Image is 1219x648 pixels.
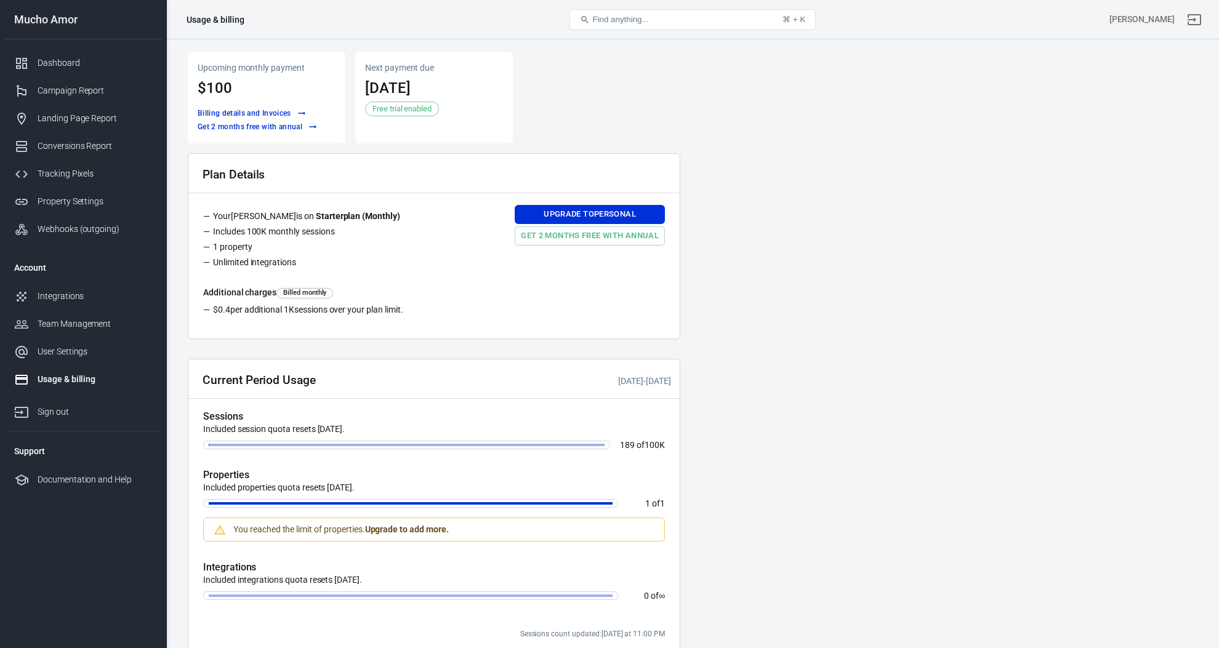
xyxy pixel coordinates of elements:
[316,211,400,221] strong: Starter plan ( Monthly )
[4,132,162,160] a: Conversions Report
[1109,13,1175,26] div: Account id: yzmGGMyF
[203,423,665,436] p: Included session quota resets [DATE].
[198,62,336,74] p: Upcoming monthly payment
[38,223,152,236] div: Webhooks (outgoing)
[620,441,665,449] p: of
[520,630,665,638] span: Sessions count updated:
[628,499,665,508] p: of
[4,105,162,132] a: Landing Page Report
[284,305,294,314] span: 1K
[4,436,162,466] li: Support
[4,215,162,243] a: Webhooks (outgoing)
[38,57,152,70] div: Dashboard
[4,282,162,310] a: Integrations
[38,318,152,330] div: Team Management
[233,523,449,536] div: You reached the limit of properties.
[365,79,411,97] time: 2025-10-21T15:19:42+02:00
[368,103,436,115] span: Free trial enabled
[38,140,152,153] div: Conversions Report
[4,49,162,77] a: Dashboard
[4,77,162,105] a: Campaign Report
[213,305,230,314] span: $0.4
[645,498,650,508] span: 1
[620,440,635,450] span: 189
[203,561,665,574] h5: Integrations
[659,591,665,601] span: ∞
[203,225,410,241] li: Includes 100K monthly sessions
[646,376,671,386] time: 2025-10-21T15:19:42+02:00
[203,469,665,481] h5: Properties
[618,376,670,386] span: -
[38,473,152,486] div: Documentation and Help
[515,205,665,224] a: Upgrade toPersonal
[38,195,152,208] div: Property Settings
[38,167,152,180] div: Tracking Pixels
[203,286,665,298] h6: Additional charges
[4,366,162,393] a: Usage & billing
[365,62,503,74] p: Next payment due
[515,226,665,246] a: Get 2 months free with annual
[4,188,162,215] a: Property Settings
[203,168,265,181] h2: Plan Details
[203,574,665,586] p: Included integrations quota resets [DATE].
[644,591,649,601] span: 0
[187,14,244,26] div: Usage & billing
[203,303,665,319] li: per additional sessions over your plan limit.
[38,406,152,418] div: Sign out
[203,481,665,494] p: Included properties quota resets [DATE].
[4,253,162,282] li: Account
[4,338,162,366] a: User Settings
[660,498,665,508] span: 1
[645,440,665,450] span: 100K
[569,9,816,30] button: Find anything...⌘ + K
[4,393,162,426] a: Sign out
[1180,5,1209,34] a: Sign out
[365,524,449,534] strong: Upgrade to add more.
[203,410,665,423] h5: Sessions
[203,210,410,225] li: Your [PERSON_NAME] is on
[4,14,162,25] div: Mucho Amor
[38,84,152,97] div: Campaign Report
[4,310,162,338] a: Team Management
[198,79,232,97] span: $100
[281,288,329,298] span: Billed monthly
[4,160,162,188] a: Tracking Pixels
[195,107,309,120] button: Billing details and Invoices
[203,256,410,271] li: Unlimited integrations
[601,630,665,638] time: 2025-10-12T23:00:00+02:00
[195,121,320,134] a: Get 2 months free with annual
[38,373,152,386] div: Usage & billing
[38,345,152,358] div: User Settings
[618,376,643,386] time: 2025-10-07T14:23:47+02:00
[782,15,805,24] div: ⌘ + K
[38,290,152,303] div: Integrations
[592,15,648,24] span: Find anything...
[203,374,316,386] h2: Current Period Usage
[628,591,665,600] p: of
[38,112,152,125] div: Landing Page Report
[203,241,410,256] li: 1 property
